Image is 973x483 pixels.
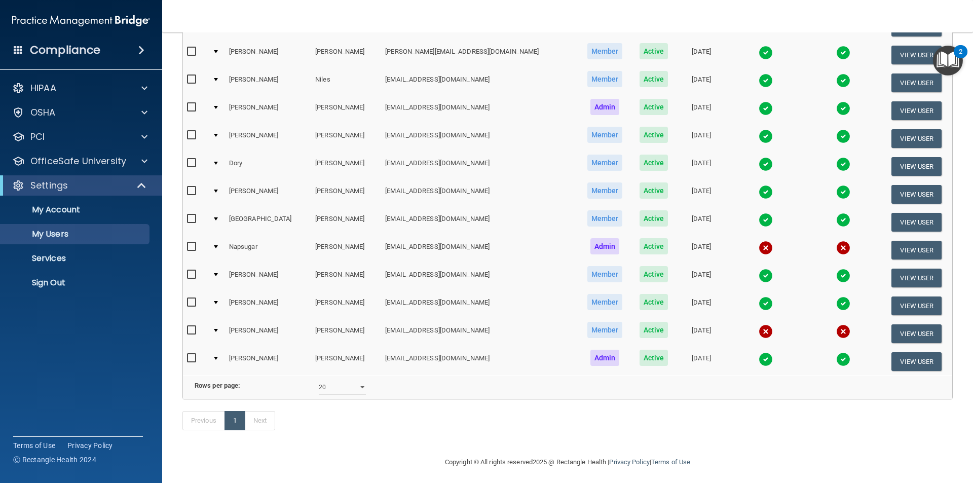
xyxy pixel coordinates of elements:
[311,69,381,97] td: Niles
[195,382,240,389] b: Rows per page:
[311,153,381,180] td: [PERSON_NAME]
[676,125,727,153] td: [DATE]
[640,155,668,171] span: Active
[759,157,773,171] img: tick.e7d51cea.svg
[590,350,620,366] span: Admin
[381,264,578,292] td: [EMAIL_ADDRESS][DOMAIN_NAME]
[759,185,773,199] img: tick.e7d51cea.svg
[891,157,942,176] button: View User
[640,266,668,282] span: Active
[587,210,623,227] span: Member
[676,69,727,97] td: [DATE]
[676,97,727,125] td: [DATE]
[676,320,727,348] td: [DATE]
[587,155,623,171] span: Member
[225,180,311,208] td: [PERSON_NAME]
[759,296,773,311] img: tick.e7d51cea.svg
[30,43,100,57] h4: Compliance
[640,182,668,199] span: Active
[959,52,962,65] div: 2
[381,180,578,208] td: [EMAIL_ADDRESS][DOMAIN_NAME]
[651,458,690,466] a: Terms of Use
[587,127,623,143] span: Member
[30,179,68,192] p: Settings
[676,264,727,292] td: [DATE]
[891,73,942,92] button: View User
[836,46,850,60] img: tick.e7d51cea.svg
[13,455,96,465] span: Ⓒ Rectangle Health 2024
[12,155,147,167] a: OfficeSafe University
[676,348,727,375] td: [DATE]
[12,82,147,94] a: HIPAA
[245,411,275,430] a: Next
[836,73,850,88] img: tick.e7d51cea.svg
[640,43,668,59] span: Active
[836,213,850,227] img: tick.e7d51cea.svg
[640,322,668,338] span: Active
[836,352,850,366] img: tick.e7d51cea.svg
[587,294,623,310] span: Member
[836,101,850,116] img: tick.e7d51cea.svg
[836,241,850,255] img: cross.ca9f0e7f.svg
[224,411,245,430] a: 1
[891,269,942,287] button: View User
[381,320,578,348] td: [EMAIL_ADDRESS][DOMAIN_NAME]
[225,320,311,348] td: [PERSON_NAME]
[836,324,850,339] img: cross.ca9f0e7f.svg
[381,41,578,69] td: [PERSON_NAME][EMAIL_ADDRESS][DOMAIN_NAME]
[225,69,311,97] td: [PERSON_NAME]
[609,458,649,466] a: Privacy Policy
[311,125,381,153] td: [PERSON_NAME]
[381,348,578,375] td: [EMAIL_ADDRESS][DOMAIN_NAME]
[311,180,381,208] td: [PERSON_NAME]
[7,253,145,264] p: Services
[640,127,668,143] span: Active
[836,296,850,311] img: tick.e7d51cea.svg
[891,296,942,315] button: View User
[383,446,753,478] div: Copyright © All rights reserved 2025 @ Rectangle Health | |
[836,185,850,199] img: tick.e7d51cea.svg
[836,157,850,171] img: tick.e7d51cea.svg
[225,125,311,153] td: [PERSON_NAME]
[12,106,147,119] a: OSHA
[225,41,311,69] td: [PERSON_NAME]
[311,264,381,292] td: [PERSON_NAME]
[590,238,620,254] span: Admin
[381,236,578,264] td: [EMAIL_ADDRESS][DOMAIN_NAME]
[311,41,381,69] td: [PERSON_NAME]
[640,99,668,115] span: Active
[891,129,942,148] button: View User
[676,236,727,264] td: [DATE]
[759,241,773,255] img: cross.ca9f0e7f.svg
[225,236,311,264] td: Napsugar
[640,294,668,310] span: Active
[759,352,773,366] img: tick.e7d51cea.svg
[587,43,623,59] span: Member
[587,182,623,199] span: Member
[640,71,668,87] span: Active
[759,46,773,60] img: tick.e7d51cea.svg
[225,292,311,320] td: [PERSON_NAME]
[7,229,145,239] p: My Users
[836,269,850,283] img: tick.e7d51cea.svg
[225,264,311,292] td: [PERSON_NAME]
[590,99,620,115] span: Admin
[381,97,578,125] td: [EMAIL_ADDRESS][DOMAIN_NAME]
[891,352,942,371] button: View User
[225,348,311,375] td: [PERSON_NAME]
[67,440,113,451] a: Privacy Policy
[587,322,623,338] span: Member
[798,411,961,452] iframe: Drift Widget Chat Controller
[30,131,45,143] p: PCI
[311,320,381,348] td: [PERSON_NAME]
[676,208,727,236] td: [DATE]
[311,208,381,236] td: [PERSON_NAME]
[7,205,145,215] p: My Account
[891,324,942,343] button: View User
[311,292,381,320] td: [PERSON_NAME]
[225,153,311,180] td: Dory
[836,129,850,143] img: tick.e7d51cea.svg
[381,208,578,236] td: [EMAIL_ADDRESS][DOMAIN_NAME]
[640,210,668,227] span: Active
[12,131,147,143] a: PCI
